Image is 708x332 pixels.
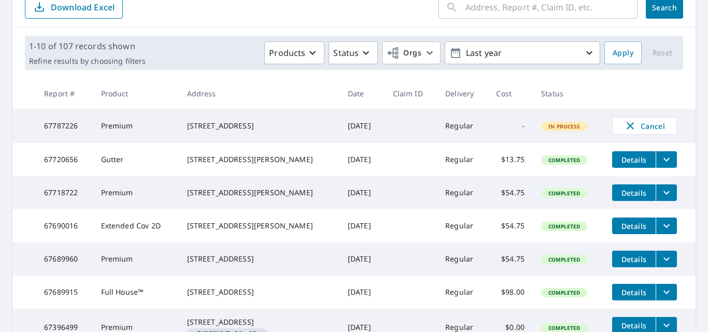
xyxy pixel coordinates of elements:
[382,41,441,64] button: Orgs
[179,78,339,109] th: Address
[654,3,675,12] span: Search
[445,41,600,64] button: Last year
[488,176,533,209] td: $54.75
[339,78,385,109] th: Date
[93,242,179,276] td: Premium
[618,155,649,165] span: Details
[488,242,533,276] td: $54.75
[623,120,666,132] span: Cancel
[333,47,359,59] p: Status
[618,188,649,198] span: Details
[93,143,179,176] td: Gutter
[187,154,331,165] div: [STREET_ADDRESS][PERSON_NAME]
[488,276,533,309] td: $98.00
[36,276,93,309] td: 67689915
[618,221,649,231] span: Details
[339,209,385,242] td: [DATE]
[656,184,677,201] button: filesDropdownBtn-67718722
[542,289,586,296] span: Completed
[488,143,533,176] td: $13.75
[187,187,331,198] div: [STREET_ADDRESS][PERSON_NAME]
[612,117,677,135] button: Cancel
[488,209,533,242] td: $54.75
[29,56,146,66] p: Refine results by choosing filters
[618,254,649,264] span: Details
[187,254,331,264] div: [STREET_ADDRESS]
[269,47,305,59] p: Products
[533,78,604,109] th: Status
[36,143,93,176] td: 67720656
[612,184,656,201] button: detailsBtn-67718722
[542,123,587,130] span: In Process
[437,242,488,276] td: Regular
[656,284,677,300] button: filesDropdownBtn-67689915
[36,176,93,209] td: 67718722
[437,78,488,109] th: Delivery
[339,176,385,209] td: [DATE]
[437,276,488,309] td: Regular
[613,47,633,60] span: Apply
[542,256,586,263] span: Completed
[437,143,488,176] td: Regular
[93,209,179,242] td: Extended Cov 2D
[437,209,488,242] td: Regular
[36,242,93,276] td: 67689960
[36,209,93,242] td: 67690016
[339,242,385,276] td: [DATE]
[542,223,586,230] span: Completed
[656,218,677,234] button: filesDropdownBtn-67690016
[187,121,331,131] div: [STREET_ADDRESS]
[612,218,656,234] button: detailsBtn-67690016
[187,317,331,327] div: [STREET_ADDRESS]
[93,276,179,309] td: Full House™
[51,2,115,13] p: Download Excel
[329,41,378,64] button: Status
[339,109,385,143] td: [DATE]
[488,109,533,143] td: -
[618,287,649,297] span: Details
[542,156,586,164] span: Completed
[437,109,488,143] td: Regular
[542,190,586,197] span: Completed
[385,78,437,109] th: Claim ID
[462,44,583,62] p: Last year
[339,276,385,309] td: [DATE]
[36,78,93,109] th: Report #
[618,321,649,330] span: Details
[542,324,586,331] span: Completed
[93,176,179,209] td: Premium
[93,109,179,143] td: Premium
[488,78,533,109] th: Cost
[29,40,146,52] p: 1-10 of 107 records shown
[187,221,331,231] div: [STREET_ADDRESS][PERSON_NAME]
[656,151,677,168] button: filesDropdownBtn-67720656
[612,251,656,267] button: detailsBtn-67689960
[612,284,656,300] button: detailsBtn-67689915
[437,176,488,209] td: Regular
[93,78,179,109] th: Product
[387,47,421,60] span: Orgs
[612,151,656,168] button: detailsBtn-67720656
[656,251,677,267] button: filesDropdownBtn-67689960
[36,109,93,143] td: 67787226
[264,41,324,64] button: Products
[604,41,642,64] button: Apply
[187,287,331,297] div: [STREET_ADDRESS]
[339,143,385,176] td: [DATE]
